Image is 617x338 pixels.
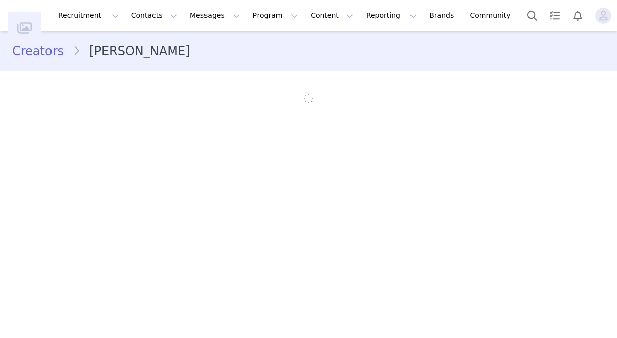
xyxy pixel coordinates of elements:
button: Program [246,4,304,27]
div: avatar [599,8,608,24]
button: Search [521,4,543,27]
a: Creators [12,42,73,60]
button: Recruitment [52,4,125,27]
button: Content [304,4,359,27]
button: Contacts [125,4,183,27]
a: Community [464,4,522,27]
button: Reporting [360,4,423,27]
button: Messages [184,4,246,27]
a: Brands [423,4,463,27]
button: Notifications [567,4,589,27]
a: Tasks [544,4,566,27]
